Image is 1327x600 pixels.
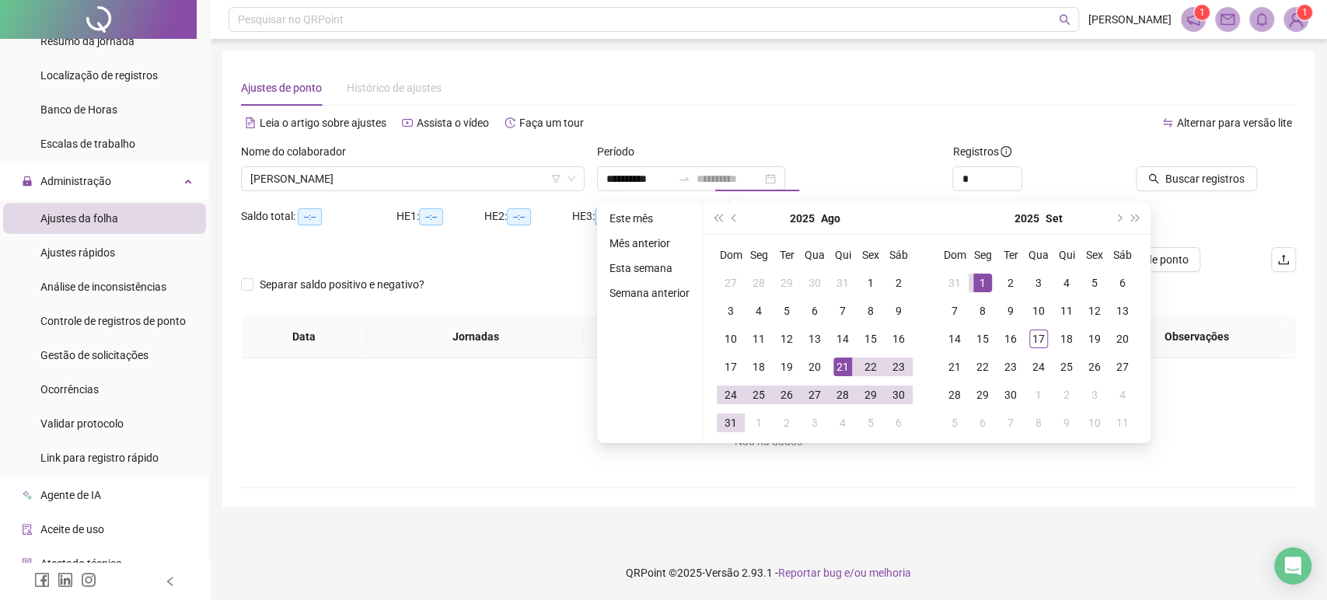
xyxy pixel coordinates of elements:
td: 2025-08-11 [745,325,773,353]
div: 28 [749,274,768,292]
th: Qua [801,241,829,269]
th: Ter [773,241,801,269]
div: 2 [1057,385,1076,404]
div: 25 [749,385,768,404]
td: 2025-10-05 [941,409,969,437]
td: 2025-10-09 [1053,409,1081,437]
td: 2025-08-14 [829,325,857,353]
div: 29 [973,385,992,404]
span: Ocorrências [40,383,99,396]
div: 5 [1085,274,1104,292]
td: 2025-09-29 [969,381,997,409]
td: 2025-09-25 [1053,353,1081,381]
span: Ajustes da folha [40,212,118,225]
div: 18 [749,358,768,376]
div: 1 [973,274,992,292]
th: Ter [997,241,1025,269]
span: --:-- [507,208,531,225]
div: 14 [945,330,964,348]
td: 2025-08-05 [773,297,801,325]
td: 2025-08-31 [941,269,969,297]
label: Período [597,143,644,160]
td: 2025-08-28 [829,381,857,409]
span: Controle de registros de ponto [40,315,186,327]
th: Sex [1081,241,1109,269]
td: 2025-08-30 [885,381,913,409]
td: 2025-09-12 [1081,297,1109,325]
td: 2025-08-18 [745,353,773,381]
div: Open Intercom Messenger [1274,547,1311,584]
div: 3 [1029,274,1048,292]
th: Qua [1025,241,1053,269]
span: swap [1162,117,1173,128]
span: filter [551,174,560,183]
div: 23 [889,358,908,376]
td: 2025-08-09 [885,297,913,325]
span: --:-- [595,208,619,225]
span: Localização de registros [40,69,158,82]
th: Dom [717,241,745,269]
td: 2025-08-10 [717,325,745,353]
td: 2025-10-07 [997,409,1025,437]
td: 2025-09-17 [1025,325,1053,353]
span: Aceite de uso [40,523,104,535]
td: 2025-09-14 [941,325,969,353]
td: 2025-10-06 [969,409,997,437]
div: 4 [749,302,768,320]
div: 14 [833,330,852,348]
span: info-circle [1000,146,1011,157]
img: 87615 [1284,8,1308,31]
td: 2025-09-28 [941,381,969,409]
td: 2025-09-27 [1109,353,1137,381]
td: 2025-08-06 [801,297,829,325]
div: 4 [1057,274,1076,292]
div: Não há dados [260,433,1277,450]
div: 6 [1113,274,1132,292]
span: Validar protocolo [40,417,124,430]
div: HE 3: [572,208,660,225]
span: Agente de IA [40,489,101,501]
div: 31 [945,274,964,292]
div: 4 [833,413,852,432]
div: 22 [861,358,880,376]
li: Este mês [603,209,696,228]
div: 13 [1113,302,1132,320]
div: 11 [1113,413,1132,432]
span: Banco de Horas [40,103,117,116]
td: 2025-09-07 [941,297,969,325]
div: 25 [1057,358,1076,376]
div: 16 [889,330,908,348]
span: Alternar para versão lite [1177,117,1292,129]
span: linkedin [58,572,73,588]
td: 2025-09-26 [1081,353,1109,381]
td: 2025-09-24 [1025,353,1053,381]
span: Ajustes rápidos [40,246,115,259]
div: 8 [1029,413,1048,432]
div: 16 [1001,330,1020,348]
div: 28 [945,385,964,404]
sup: 1 [1194,5,1210,20]
span: search [1059,14,1070,26]
span: Administração [40,175,111,187]
div: 6 [805,302,824,320]
span: bell [1255,12,1269,26]
th: Data [241,316,367,358]
td: 2025-09-30 [997,381,1025,409]
td: 2025-08-27 [801,381,829,409]
th: Seg [969,241,997,269]
div: 19 [777,358,796,376]
td: 2025-09-02 [997,269,1025,297]
button: super-prev-year [709,203,726,234]
td: 2025-09-01 [745,409,773,437]
span: [PERSON_NAME] [1088,11,1172,28]
th: Sex [857,241,885,269]
div: 22 [973,358,992,376]
td: 2025-08-25 [745,381,773,409]
div: 19 [1085,330,1104,348]
td: 2025-09-22 [969,353,997,381]
td: 2025-08-01 [857,269,885,297]
span: Assista o vídeo [417,117,489,129]
div: HE 2: [484,208,572,225]
div: 8 [973,302,992,320]
div: 18 [1057,330,1076,348]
